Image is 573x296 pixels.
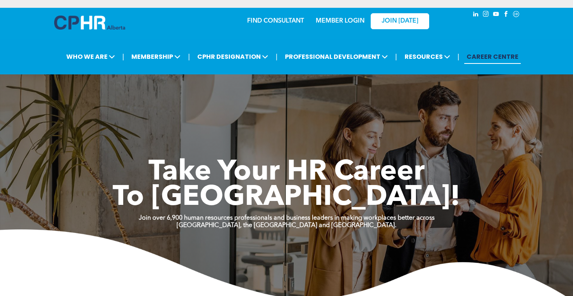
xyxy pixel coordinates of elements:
li: | [188,49,190,65]
img: A blue and white logo for cp alberta [54,16,125,30]
li: | [276,49,278,65]
span: WHO WE ARE [64,49,117,64]
span: PROFESSIONAL DEVELOPMENT [283,49,390,64]
li: | [458,49,460,65]
a: MEMBER LOGIN [316,18,364,24]
span: Take Your HR Career [149,159,425,187]
a: JOIN [DATE] [371,13,429,29]
a: CAREER CENTRE [464,49,521,64]
li: | [395,49,397,65]
span: To [GEOGRAPHIC_DATA]! [113,184,460,212]
a: youtube [492,10,500,20]
a: Social network [512,10,520,20]
a: linkedin [471,10,480,20]
a: facebook [502,10,510,20]
a: FIND CONSULTANT [247,18,304,24]
span: CPHR DESIGNATION [195,49,271,64]
strong: Join over 6,900 human resources professionals and business leaders in making workplaces better ac... [139,215,435,221]
span: RESOURCES [402,49,453,64]
strong: [GEOGRAPHIC_DATA], the [GEOGRAPHIC_DATA] and [GEOGRAPHIC_DATA]. [177,222,396,229]
span: JOIN [DATE] [382,18,418,25]
span: MEMBERSHIP [129,49,183,64]
li: | [122,49,124,65]
a: instagram [481,10,490,20]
